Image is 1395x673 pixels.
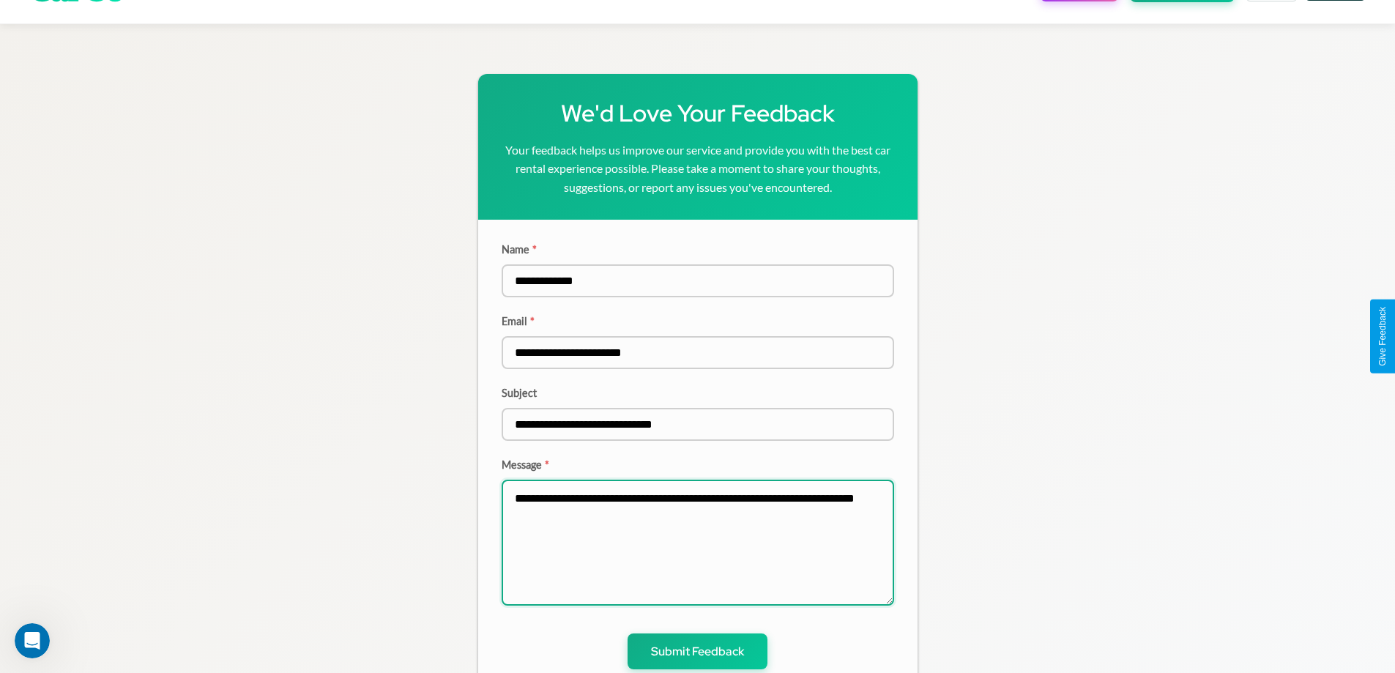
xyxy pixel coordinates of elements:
[15,623,50,658] iframe: Intercom live chat
[502,458,894,471] label: Message
[502,243,894,256] label: Name
[502,141,894,197] p: Your feedback helps us improve our service and provide you with the best car rental experience po...
[502,97,894,129] h1: We'd Love Your Feedback
[1377,307,1388,366] div: Give Feedback
[502,387,894,399] label: Subject
[502,315,894,327] label: Email
[628,633,767,669] button: Submit Feedback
